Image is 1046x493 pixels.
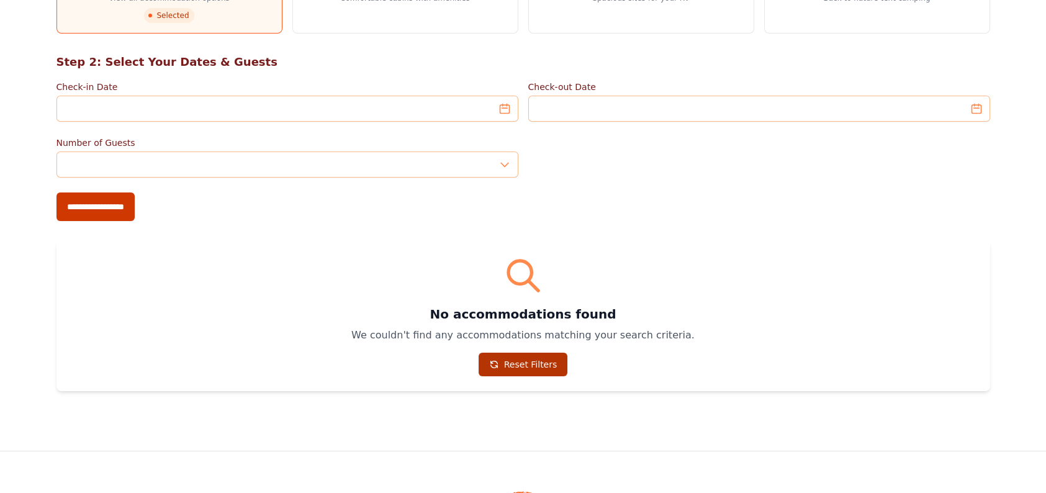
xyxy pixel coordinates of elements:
span: Selected [144,8,194,23]
label: Check-in Date [56,81,518,93]
p: We couldn't find any accommodations matching your search criteria. [71,328,975,343]
h3: No accommodations found [71,305,975,323]
h2: Step 2: Select Your Dates & Guests [56,53,990,71]
label: Number of Guests [56,137,518,149]
label: Check-out Date [528,81,990,93]
a: Reset Filters [479,353,568,376]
